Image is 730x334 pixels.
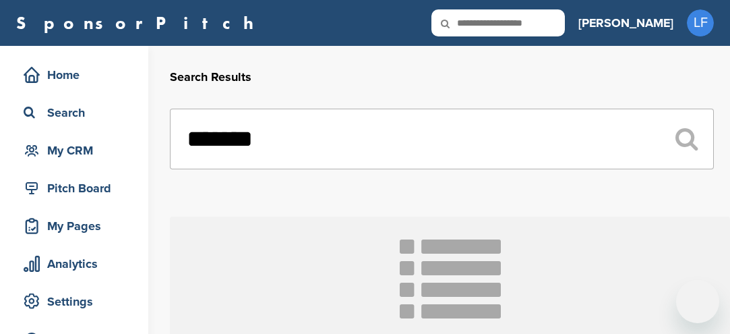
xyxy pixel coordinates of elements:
[170,68,714,86] h2: Search Results
[20,252,135,276] div: Analytics
[578,13,673,32] h3: [PERSON_NAME]
[676,280,719,323] iframe: Button to launch messaging window
[20,176,135,200] div: Pitch Board
[20,63,135,87] div: Home
[13,211,135,242] a: My Pages
[20,138,135,163] div: My CRM
[578,8,673,38] a: [PERSON_NAME]
[20,101,135,125] div: Search
[13,97,135,128] a: Search
[20,214,135,238] div: My Pages
[13,173,135,204] a: Pitch Board
[13,135,135,166] a: My CRM
[16,14,262,32] a: SponsorPitch
[13,286,135,317] a: Settings
[13,248,135,279] a: Analytics
[13,59,135,90] a: Home
[20,289,135,314] div: Settings
[687,9,714,36] span: LF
